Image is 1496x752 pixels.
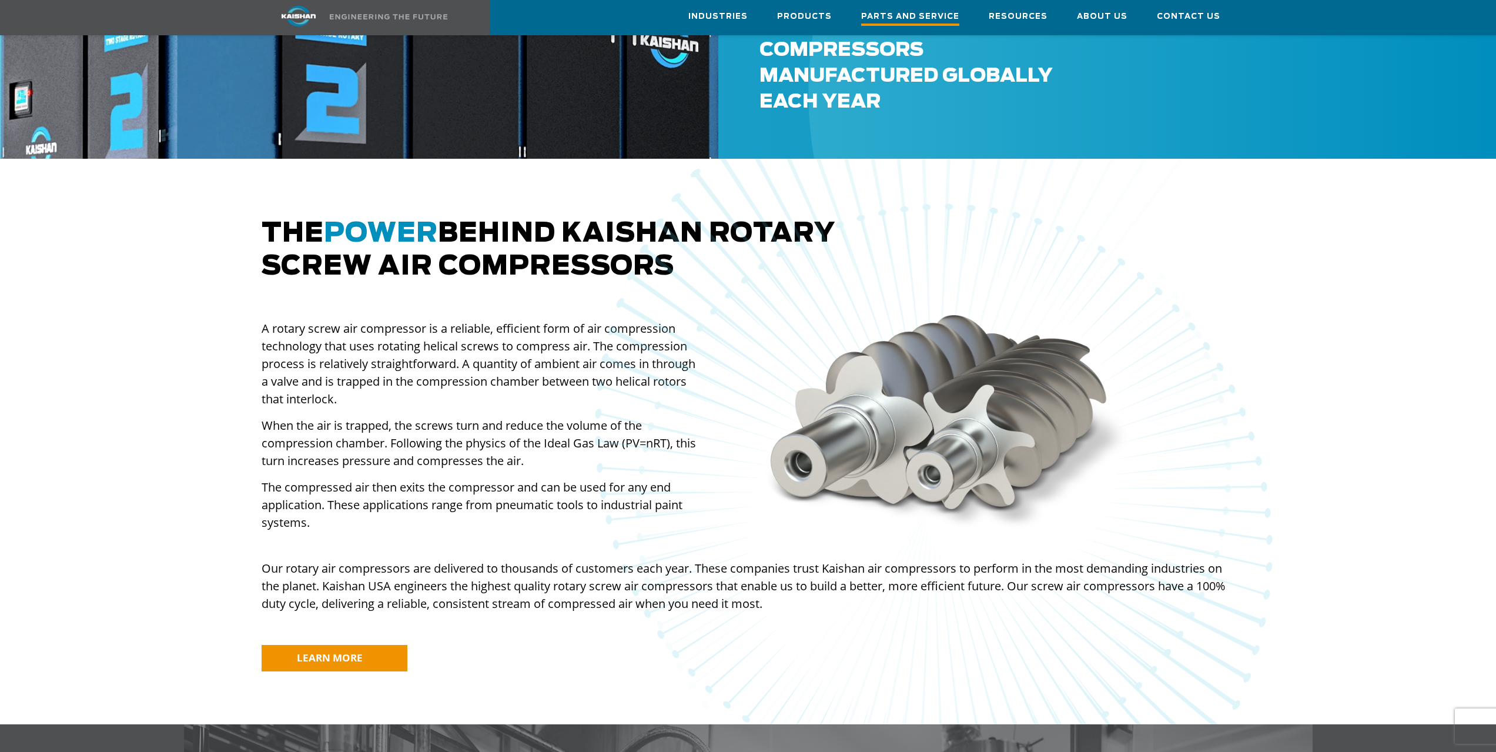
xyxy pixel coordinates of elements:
[861,10,959,26] span: Parts and Service
[755,307,1139,536] img: screw
[1077,1,1127,32] a: About Us
[861,1,959,35] a: Parts and Service
[262,479,701,532] p: The compressed air then exits the compressor and can be used for any end application. These appli...
[255,6,343,26] img: kaishan logo
[759,37,1478,115] div: Compressors Manufactured GLOBALLY each Year
[1157,1,1220,32] a: Contact Us
[262,560,1235,613] p: Our rotary air compressors are delivered to thousands of customers each year. These companies tru...
[262,320,701,408] p: A rotary screw air compressor is a reliable, efficient form of air compression technology that us...
[989,10,1047,24] span: Resources
[688,10,748,24] span: Industries
[777,10,832,24] span: Products
[297,651,363,664] span: LEARN MORE
[989,1,1047,32] a: Resources
[688,1,748,32] a: Industries
[262,417,701,470] p: When the air is trapped, the screws turn and reduce the volume of the compression chamber. Follow...
[262,218,1235,283] h2: The behind Kaishan rotary screw air compressors
[262,645,407,671] a: LEARN MORE
[777,1,832,32] a: Products
[1077,10,1127,24] span: About Us
[1157,10,1220,24] span: Contact Us
[330,14,447,19] img: Engineering the future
